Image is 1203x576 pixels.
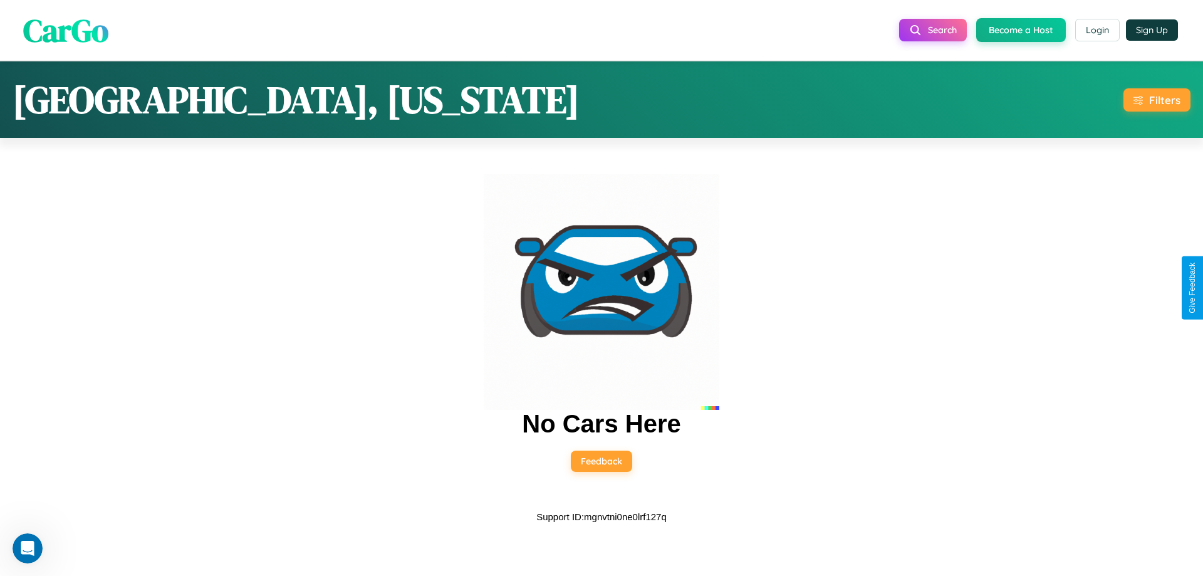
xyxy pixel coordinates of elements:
[23,8,108,51] span: CarGo
[13,74,580,125] h1: [GEOGRAPHIC_DATA], [US_STATE]
[1126,19,1178,41] button: Sign Up
[899,19,967,41] button: Search
[522,410,680,438] h2: No Cars Here
[1075,19,1120,41] button: Login
[976,18,1066,42] button: Become a Host
[536,508,667,525] p: Support ID: mgnvtni0ne0lrf127q
[1188,263,1197,313] div: Give Feedback
[928,24,957,36] span: Search
[484,174,719,410] img: car
[571,451,632,472] button: Feedback
[1123,88,1190,112] button: Filters
[13,533,43,563] iframe: Intercom live chat
[1149,93,1180,107] div: Filters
